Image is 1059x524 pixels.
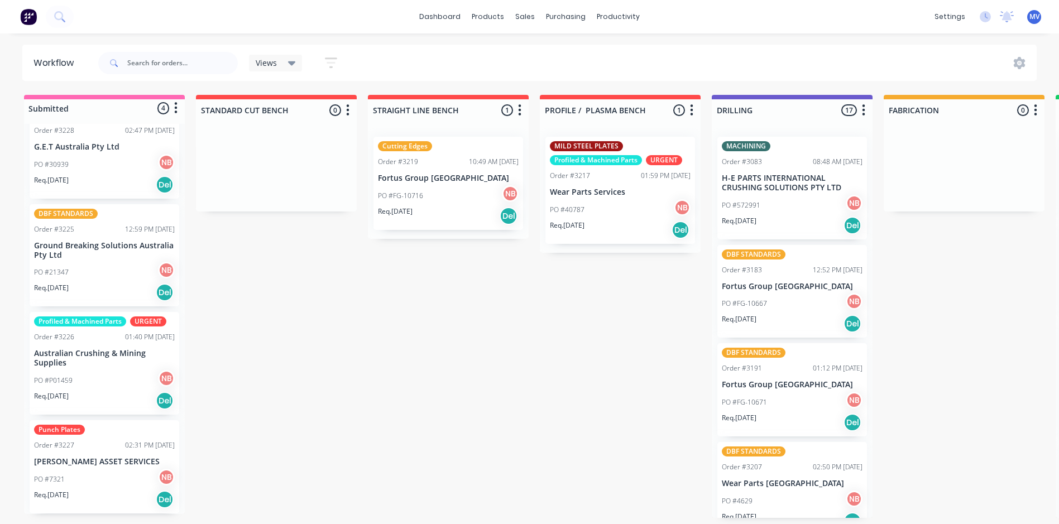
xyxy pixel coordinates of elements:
[846,392,862,408] div: NB
[378,157,418,167] div: Order #3219
[34,474,65,484] p: PO #7321
[722,216,756,226] p: Req. [DATE]
[722,462,762,472] div: Order #3207
[813,363,862,373] div: 01:12 PM [DATE]
[34,425,85,435] div: Punch Plates
[722,249,785,259] div: DBF STANDARDS
[125,332,175,342] div: 01:40 PM [DATE]
[646,155,682,165] div: URGENT
[846,293,862,310] div: NB
[717,343,867,436] div: DBF STANDARDSOrder #319101:12 PM [DATE]Fortus Group [GEOGRAPHIC_DATA]PO #FG-10671NBReq.[DATE]Del
[722,282,862,291] p: Fortus Group [GEOGRAPHIC_DATA]
[34,241,175,260] p: Ground Breaking Solutions Australia Pty Ltd
[414,8,466,25] a: dashboard
[378,206,413,217] p: Req. [DATE]
[717,137,867,239] div: MACHININGOrder #308308:48 AM [DATE]H-E PARTS INTERNATIONAL CRUSHING SOLUTIONS PTY LTDPO #572991NB...
[34,349,175,368] p: Australian Crushing & Mining Supplies
[550,155,642,165] div: Profiled & Machined Parts
[722,157,762,167] div: Order #3083
[34,457,175,467] p: [PERSON_NAME] ASSET SERVICES
[500,207,517,225] div: Del
[256,57,277,69] span: Views
[158,262,175,278] div: NB
[34,316,126,326] div: Profiled & Machined Parts
[125,440,175,450] div: 02:31 PM [DATE]
[550,141,623,151] div: MILD STEEL PLATES
[540,8,591,25] div: purchasing
[550,220,584,230] p: Req. [DATE]
[34,224,74,234] div: Order #3225
[844,315,861,333] div: Del
[30,105,179,199] div: Order #322802:47 PM [DATE]G.E.T Australia Pty LtdPO #30939NBReq.[DATE]Del
[722,512,756,522] p: Req. [DATE]
[722,446,785,456] div: DBF STANDARDS
[466,8,510,25] div: products
[158,370,175,387] div: NB
[722,363,762,373] div: Order #3191
[34,160,69,170] p: PO #30939
[34,209,98,219] div: DBF STANDARDS
[722,496,753,506] p: PO #4629
[722,265,762,275] div: Order #3183
[378,191,423,201] p: PO #FG-10716
[550,205,584,215] p: PO #40787
[502,185,519,202] div: NB
[34,267,69,277] p: PO #21347
[30,420,179,513] div: Punch PlatesOrder #322702:31 PM [DATE][PERSON_NAME] ASSET SERVICESPO #7321NBReq.[DATE]Del
[158,469,175,485] div: NB
[846,491,862,507] div: NB
[717,245,867,338] div: DBF STANDARDSOrder #318312:52 PM [DATE]Fortus Group [GEOGRAPHIC_DATA]PO #FG-10667NBReq.[DATE]Del
[722,380,862,390] p: Fortus Group [GEOGRAPHIC_DATA]
[813,265,862,275] div: 12:52 PM [DATE]
[674,199,691,216] div: NB
[722,200,760,210] p: PO #572991
[844,414,861,431] div: Del
[20,8,37,25] img: Factory
[34,440,74,450] div: Order #3227
[672,221,689,239] div: Del
[722,141,770,151] div: MACHINING
[130,316,166,326] div: URGENT
[34,126,74,136] div: Order #3228
[34,283,69,293] p: Req. [DATE]
[591,8,645,25] div: productivity
[1029,12,1039,22] span: MV
[550,188,691,197] p: Wear Parts Services
[722,397,767,407] p: PO #FG-10671
[30,204,179,307] div: DBF STANDARDSOrder #322512:59 PM [DATE]Ground Breaking Solutions Australia Pty LtdPO #21347NBReq....
[510,8,540,25] div: sales
[34,175,69,185] p: Req. [DATE]
[156,392,174,410] div: Del
[125,126,175,136] div: 02:47 PM [DATE]
[34,142,175,152] p: G.E.T Australia Pty Ltd
[33,56,79,70] div: Workflow
[550,171,590,181] div: Order #3217
[813,157,862,167] div: 08:48 AM [DATE]
[34,332,74,342] div: Order #3226
[722,348,785,358] div: DBF STANDARDS
[156,283,174,301] div: Del
[929,8,971,25] div: settings
[469,157,519,167] div: 10:49 AM [DATE]
[641,171,691,181] div: 01:59 PM [DATE]
[844,217,861,234] div: Del
[34,391,69,401] p: Req. [DATE]
[373,137,523,230] div: Cutting EdgesOrder #321910:49 AM [DATE]Fortus Group [GEOGRAPHIC_DATA]PO #FG-10716NBReq.[DATE]Del
[545,137,695,244] div: MILD STEEL PLATESProfiled & Machined PartsURGENTOrder #321701:59 PM [DATE]Wear Parts ServicesPO #...
[125,224,175,234] div: 12:59 PM [DATE]
[30,312,179,415] div: Profiled & Machined PartsURGENTOrder #322601:40 PM [DATE]Australian Crushing & Mining SuppliesPO ...
[846,195,862,211] div: NB
[722,479,862,488] p: Wear Parts [GEOGRAPHIC_DATA]
[34,490,69,500] p: Req. [DATE]
[34,376,73,386] p: PO #P01459
[156,176,174,194] div: Del
[722,299,767,309] p: PO #FG-10667
[158,154,175,171] div: NB
[156,491,174,508] div: Del
[722,174,862,193] p: H-E PARTS INTERNATIONAL CRUSHING SOLUTIONS PTY LTD
[378,141,432,151] div: Cutting Edges
[722,314,756,324] p: Req. [DATE]
[127,52,238,74] input: Search for orders...
[378,174,519,183] p: Fortus Group [GEOGRAPHIC_DATA]
[722,413,756,423] p: Req. [DATE]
